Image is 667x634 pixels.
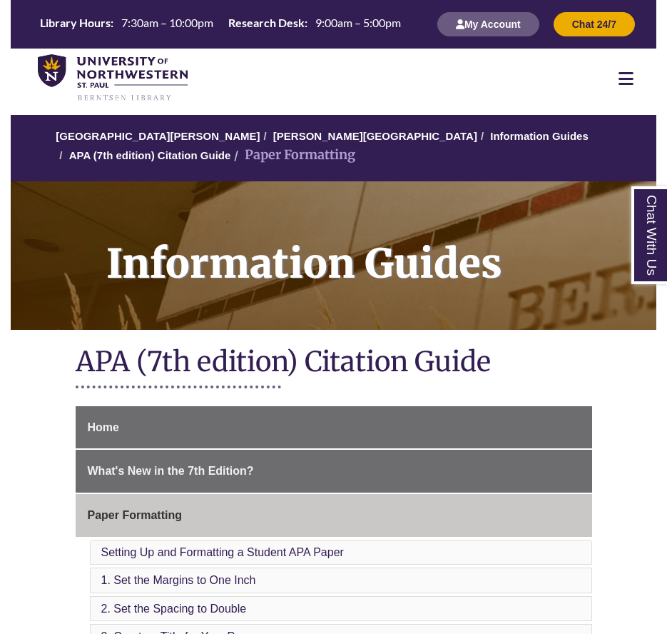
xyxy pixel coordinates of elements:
[315,16,401,29] span: 9:00am – 5:00pm
[490,130,589,142] a: Information Guides
[223,15,310,31] th: Research Desk:
[76,450,592,493] a: What's New in the 7th Edition?
[38,54,188,102] img: UNWSP Library Logo
[76,406,592,449] a: Home
[76,344,592,382] h1: APA (7th edition) Citation Guide
[554,12,635,36] button: Chat 24/7
[88,421,119,433] span: Home
[273,130,477,142] a: [PERSON_NAME][GEOGRAPHIC_DATA]
[230,145,355,166] li: Paper Formatting
[69,149,231,161] a: APA (7th edition) Citation Guide
[554,18,635,30] a: Chat 24/7
[101,574,256,586] a: 1. Set the Margins to One Inch
[88,509,182,521] span: Paper Formatting
[437,18,539,30] a: My Account
[76,494,592,537] a: Paper Formatting
[34,15,407,34] a: Hours Today
[121,16,213,29] span: 7:30am – 10:00pm
[101,546,344,558] a: Setting Up and Formatting a Student APA Paper
[91,181,656,311] h1: Information Guides
[437,12,539,36] button: My Account
[88,465,254,477] span: What's New in the 7th Edition?
[56,130,260,142] a: [GEOGRAPHIC_DATA][PERSON_NAME]
[101,603,247,615] a: 2. Set the Spacing to Double
[34,15,116,31] th: Library Hours:
[34,15,407,33] table: Hours Today
[11,181,656,330] a: Information Guides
